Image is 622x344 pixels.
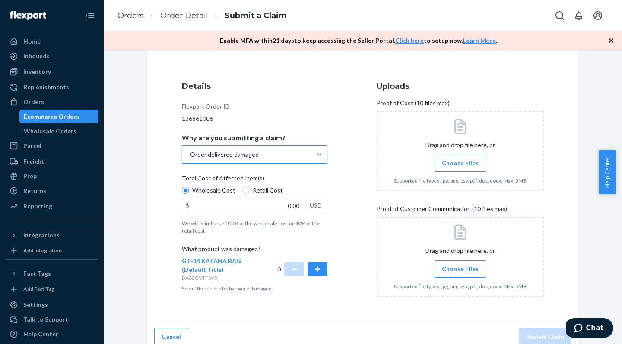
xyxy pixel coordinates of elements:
a: Freight [5,155,98,168]
span: Choose Files [442,159,479,167]
span: Total Cost of Affected Item(s) [182,174,264,186]
input: Wholesale Cost [182,187,189,194]
img: Flexport logo [10,11,46,20]
button: Close Navigation [81,7,98,24]
button: Open account menu [589,7,606,24]
div: Replenishments [23,83,69,92]
span: Choose Files [442,265,479,273]
div: Reporting [23,202,52,211]
span: Retail Cost [253,186,283,195]
button: Help Center [599,150,616,194]
a: Click here [395,37,424,44]
span: Proof of Customer Communication (10 files max) [377,205,507,217]
div: Home [23,37,41,46]
a: Wholesale Orders [19,124,99,138]
h3: Uploads [377,81,544,92]
div: Add Integration [23,247,62,254]
div: 136861006 [182,114,327,123]
div: Order delivered damaged [190,150,259,159]
a: Help Center [5,327,98,341]
input: Retail Cost [242,187,249,194]
p: Enable MFA within 21 days to keep accessing the Seller Portal. to setup now. . [220,36,497,45]
div: Add Fast Tag [23,285,54,293]
a: Settings [5,298,98,312]
span: Wholesale Cost [192,186,235,195]
div: Help Center [23,330,58,338]
span: GT-14 KATANA BAG (Default Title) [182,257,241,273]
p: Why are you submitting a claim? [182,133,286,142]
a: Orders [5,95,98,109]
a: Home [5,35,98,48]
p: DA62GVTFSV8 [182,274,255,281]
p: We will reimburse 100% of the wholesale cost or 40% of the retail cost [182,220,327,234]
div: Ecommerce Orders [24,112,79,121]
h3: Details [182,81,327,92]
div: $ [182,197,193,214]
button: Open notifications [570,7,587,24]
p: Select the products that were damaged [182,285,327,292]
a: Prep [5,169,98,183]
a: Inventory [5,65,98,79]
a: Ecommerce Orders [19,110,99,123]
a: Inbounds [5,49,98,63]
span: Proof of Cost (10 files max) [377,99,450,111]
p: What product was damaged? [182,245,327,257]
div: Prep [23,172,37,180]
div: Orders [23,98,44,106]
a: Parcel [5,139,98,153]
a: Orders [117,11,144,20]
div: 0 [277,257,328,281]
a: Learn More [463,37,496,44]
div: USD [305,197,327,214]
button: Integrations [5,228,98,242]
div: Fast Tags [23,269,51,278]
div: Settings [23,300,48,309]
div: Talk to Support [23,315,68,324]
div: Inventory [23,67,51,76]
a: Returns [5,184,98,198]
button: Fast Tags [5,267,98,281]
div: Flexport Order ID [182,102,230,114]
a: Add Fast Tag [5,284,98,294]
button: Talk to Support [5,312,98,326]
iframe: Opens a widget where you can chat to one of our agents [566,318,613,340]
input: $USD [182,197,305,214]
ol: breadcrumbs [111,3,294,28]
a: Submit a Claim [225,11,287,20]
div: Returns [23,186,46,195]
div: Inbounds [23,52,50,60]
a: Add Integration [5,246,98,256]
div: Freight [23,157,44,166]
a: Reporting [5,199,98,213]
div: Wholesale Orders [24,127,76,136]
div: Integrations [23,231,60,240]
button: Open Search Box [551,7,568,24]
div: Parcel [23,142,41,150]
a: Order Detail [160,11,208,20]
a: Replenishments [5,80,98,94]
